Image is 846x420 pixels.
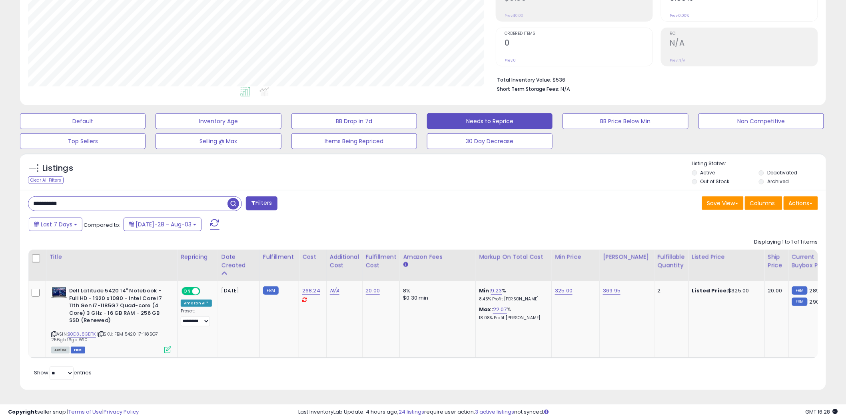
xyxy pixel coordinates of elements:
a: B0D3J8GDTK [68,331,96,338]
a: 369.95 [603,287,621,295]
small: Prev: $0.00 [505,13,523,18]
b: Total Inventory Value: [497,76,551,83]
label: Active [700,169,715,176]
p: 18.08% Profit [PERSON_NAME] [479,315,545,321]
li: $536 [497,74,812,84]
div: $325.00 [692,287,758,294]
span: 2025-08-11 16:28 GMT [806,408,838,416]
small: Amazon Fees. [403,261,408,268]
h5: Listings [42,163,73,174]
button: Inventory Age [156,113,281,129]
div: Repricing [181,253,215,261]
b: Short Term Storage Fees: [497,86,559,92]
button: BB Drop in 7d [291,113,417,129]
label: Out of Stock [700,178,730,185]
button: [DATE]-28 - Aug-03 [124,218,202,231]
div: Additional Cost [330,253,359,270]
label: Deactivated [767,169,797,176]
a: 9.23 [491,287,502,295]
a: 3 active listings [475,408,515,416]
button: Non Competitive [698,113,824,129]
div: [PERSON_NAME] [603,253,650,261]
b: Dell Latitude 5420 14" Notebook - Full HD - 1920 x 1080 - Intel Core i7 11th Gen i7-1185G7 Quad-c... [69,287,166,326]
span: [DATE]-28 - Aug-03 [136,220,192,228]
small: FBM [792,286,808,295]
button: Items Being Repriced [291,133,417,149]
span: All listings currently available for purchase on Amazon [51,347,70,354]
span: OFF [199,288,212,295]
a: Terms of Use [68,408,102,416]
div: Listed Price [692,253,761,261]
div: Fulfillable Quantity [658,253,685,270]
img: 41NlSkw84UL._SL40_.jpg [51,287,67,298]
button: Actions [784,196,818,210]
div: ASIN: [51,287,171,352]
div: [DATE] [221,287,253,294]
button: Filters [246,196,277,210]
div: 2 [658,287,682,294]
span: N/A [561,85,570,93]
small: FBM [263,286,279,295]
div: seller snap | | [8,408,139,416]
div: Last InventoryLab Update: 4 hours ago, require user action, not synced. [299,408,838,416]
span: 290.22 [810,298,827,306]
button: BB Price Below Min [563,113,688,129]
div: Cost [302,253,323,261]
strong: Copyright [8,408,37,416]
button: Last 7 Days [29,218,82,231]
b: Listed Price: [692,287,728,294]
div: Displaying 1 to 1 of 1 items [754,238,818,246]
button: Needs to Reprice [427,113,553,129]
h2: 0 [505,38,652,49]
a: 22.07 [493,306,507,314]
div: Amazon Fees [403,253,472,261]
span: | SKU: FBM 5420 i7-1185G7 256gb 16gb W10 [51,331,158,343]
b: Max: [479,306,493,313]
div: 8% [403,287,469,294]
div: Date Created [221,253,256,270]
span: Ordered Items [505,32,652,36]
a: 20.00 [366,287,380,295]
div: % [479,287,545,302]
span: ON [182,288,192,295]
small: Prev: N/A [670,58,685,63]
small: FBM [792,298,808,306]
div: Amazon AI * [181,300,212,307]
label: Archived [767,178,789,185]
a: Privacy Policy [104,408,139,416]
button: Default [20,113,146,129]
span: Show: entries [34,369,92,376]
div: Clear All Filters [28,176,64,184]
div: Title [49,253,174,261]
div: 20.00 [768,287,782,294]
a: N/A [330,287,339,295]
div: Fulfillment [263,253,295,261]
span: Columns [750,199,775,207]
small: Prev: 0 [505,58,516,63]
div: Fulfillment Cost [366,253,397,270]
h2: N/A [670,38,818,49]
p: 8.45% Profit [PERSON_NAME] [479,296,545,302]
div: Markup on Total Cost [479,253,548,261]
button: Save View [702,196,744,210]
span: FBM [71,347,85,354]
button: 30 Day Decrease [427,133,553,149]
span: ROI [670,32,818,36]
div: Current Buybox Price [792,253,833,270]
div: Ship Price [768,253,785,270]
b: Min: [479,287,491,294]
span: 289.99 [810,287,827,294]
div: Preset: [181,308,212,326]
th: The percentage added to the cost of goods (COGS) that forms the calculator for Min & Max prices. [476,250,552,281]
button: Top Sellers [20,133,146,149]
div: % [479,306,545,321]
span: Last 7 Days [41,220,72,228]
p: Listing States: [692,160,826,168]
button: Columns [745,196,782,210]
a: 24 listings [399,408,425,416]
a: 268.24 [302,287,320,295]
button: Selling @ Max [156,133,281,149]
div: $0.30 min [403,294,469,302]
a: 325.00 [555,287,573,295]
div: Min Price [555,253,596,261]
